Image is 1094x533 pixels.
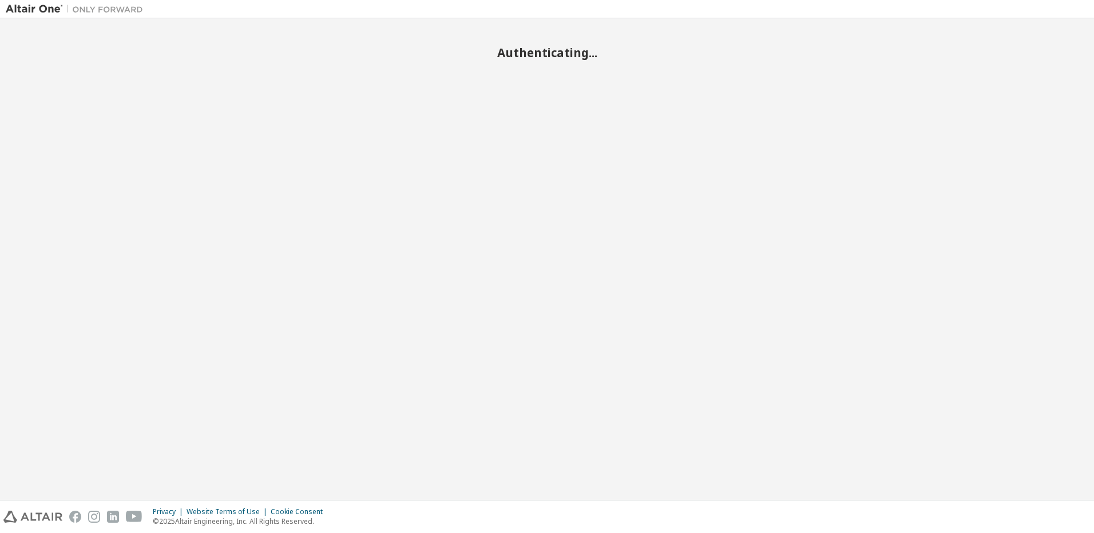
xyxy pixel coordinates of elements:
[153,516,330,526] p: © 2025 Altair Engineering, Inc. All Rights Reserved.
[69,511,81,523] img: facebook.svg
[153,507,187,516] div: Privacy
[107,511,119,523] img: linkedin.svg
[6,45,1088,60] h2: Authenticating...
[271,507,330,516] div: Cookie Consent
[126,511,142,523] img: youtube.svg
[3,511,62,523] img: altair_logo.svg
[6,3,149,15] img: Altair One
[88,511,100,523] img: instagram.svg
[187,507,271,516] div: Website Terms of Use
